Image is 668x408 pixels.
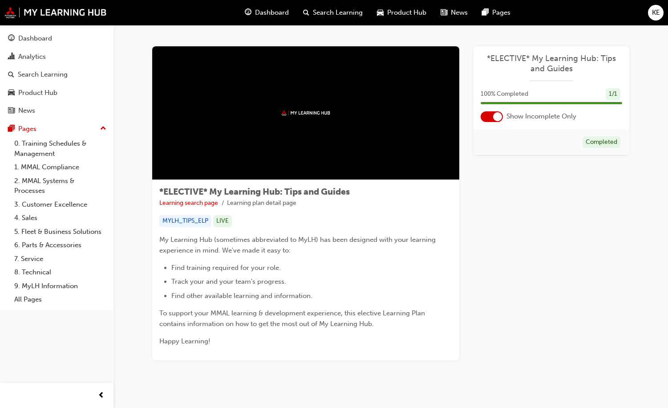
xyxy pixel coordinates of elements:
[255,8,289,18] span: Dashboard
[8,53,15,61] span: chart-icon
[11,265,110,279] a: 8. Technical
[8,71,14,79] span: search-icon
[11,238,110,252] a: 6. Parts & Accessories
[18,124,36,134] div: Pages
[481,53,622,73] a: *ELECTIVE* My Learning Hub: Tips and Guides
[159,187,350,197] span: *ELECTIVE* My Learning Hub: Tips and Guides
[238,4,296,22] a: guage-iconDashboard
[11,293,110,306] a: All Pages
[11,174,110,198] a: 2. MMAL Systems & Processes
[8,89,15,97] span: car-icon
[4,29,110,121] button: DashboardAnalyticsSearch LearningProduct HubNews
[583,136,620,148] div: Completed
[492,8,510,18] span: Pages
[18,69,68,80] div: Search Learning
[377,7,384,18] span: car-icon
[159,215,211,227] div: MYLH_TIPS_ELP
[213,215,232,227] div: LIVE
[159,199,218,207] a: Learning search page
[18,52,46,62] div: Analytics
[482,7,489,18] span: pages-icon
[4,102,110,119] a: News
[4,66,110,83] a: Search Learning
[8,125,15,133] span: pages-icon
[171,277,286,286] span: Track your and your team's progress.
[296,4,370,22] a: search-iconSearch Learning
[606,88,620,100] div: 1 / 1
[313,8,363,18] span: Search Learning
[433,4,475,22] a: news-iconNews
[387,8,426,18] span: Product Hub
[441,7,447,18] span: news-icon
[227,198,296,208] li: Learning plan detail page
[11,279,110,293] a: 9. MyLH Information
[8,107,15,115] span: news-icon
[303,7,309,18] span: search-icon
[100,123,106,135] span: up-icon
[245,7,251,18] span: guage-icon
[281,110,330,116] img: mmal
[11,198,110,212] a: 3. Customer Excellence
[18,106,35,116] div: News
[171,292,312,300] span: Find other available learning and information.
[451,8,468,18] span: News
[648,5,664,20] button: KE
[4,85,110,101] a: Product Hub
[4,49,110,65] a: Analytics
[8,35,15,43] span: guage-icon
[11,252,110,266] a: 7. Service
[159,236,437,254] span: My Learning Hub (sometimes abbreviated to MyLH) has been designed with your learning experience i...
[11,211,110,225] a: 4. Sales
[11,137,110,160] a: 0. Training Schedules & Management
[506,111,576,122] span: Show Incomplete Only
[18,88,57,98] div: Product Hub
[18,33,52,44] div: Dashboard
[159,337,211,345] span: Happy Learning!
[370,4,433,22] a: car-iconProduct Hub
[652,8,660,18] span: KE
[171,264,281,272] span: Find training required for your role.
[481,89,528,99] span: 100 % Completed
[4,121,110,137] button: Pages
[11,160,110,174] a: 1. MMAL Compliance
[475,4,518,22] a: pages-iconPages
[4,7,107,18] img: mmal
[4,30,110,47] a: Dashboard
[98,390,105,401] span: prev-icon
[11,225,110,239] a: 5. Fleet & Business Solutions
[159,309,427,328] span: To support your MMAL learning & development experience, this elective Learning Plan contains info...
